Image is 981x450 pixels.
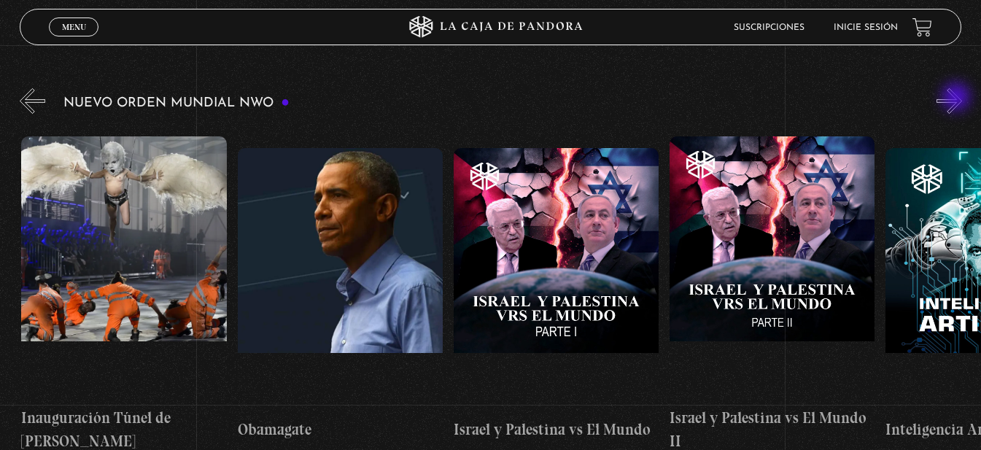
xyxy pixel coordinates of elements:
[20,88,45,114] button: Previous
[63,96,290,110] h3: Nuevo Orden Mundial NWO
[912,18,932,37] a: View your shopping cart
[834,23,898,32] a: Inicie sesión
[454,418,659,441] h4: Israel y Palestina vs El Mundo
[57,35,91,45] span: Cerrar
[734,23,804,32] a: Suscripciones
[62,23,86,31] span: Menu
[937,88,962,114] button: Next
[238,418,443,441] h4: Obamagate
